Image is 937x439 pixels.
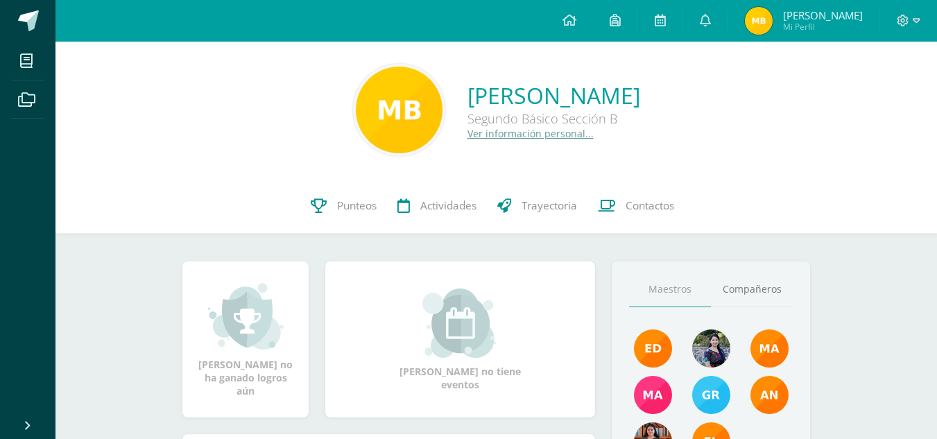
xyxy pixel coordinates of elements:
span: Mi Perfil [783,21,863,33]
img: a348d660b2b29c2c864a8732de45c20a.png [750,376,789,414]
img: 3a073216c50c96f224bedad1a48f0cb7.png [745,7,773,35]
a: [PERSON_NAME] [467,80,640,110]
a: Punteos [300,178,387,234]
img: 9b17679b4520195df407efdfd7b84603.png [692,329,730,368]
span: Punteos [337,198,377,213]
img: 560278503d4ca08c21e9c7cd40ba0529.png [750,329,789,368]
span: Trayectoria [522,198,577,213]
a: Contactos [587,178,685,234]
a: Compañeros [711,272,793,307]
a: Trayectoria [487,178,587,234]
div: [PERSON_NAME] no tiene eventos [391,289,530,391]
img: 7766054b1332a6085c7723d22614d631.png [634,376,672,414]
img: event_small.png [422,289,498,358]
img: f40e456500941b1b33f0807dd74ea5cf.png [634,329,672,368]
span: Actividades [420,198,476,213]
span: Contactos [626,198,674,213]
span: [PERSON_NAME] [783,8,863,22]
a: Actividades [387,178,487,234]
div: [PERSON_NAME] no ha ganado logros aún [196,282,295,397]
a: Ver información personal... [467,127,594,140]
img: b7ce7144501556953be3fc0a459761b8.png [692,376,730,414]
a: Maestros [629,272,711,307]
div: Segundo Básico Sección B [467,110,640,127]
img: achievement_small.png [208,282,284,351]
img: 26061c1d337d81e500429b07f6c0333b.png [356,67,442,153]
